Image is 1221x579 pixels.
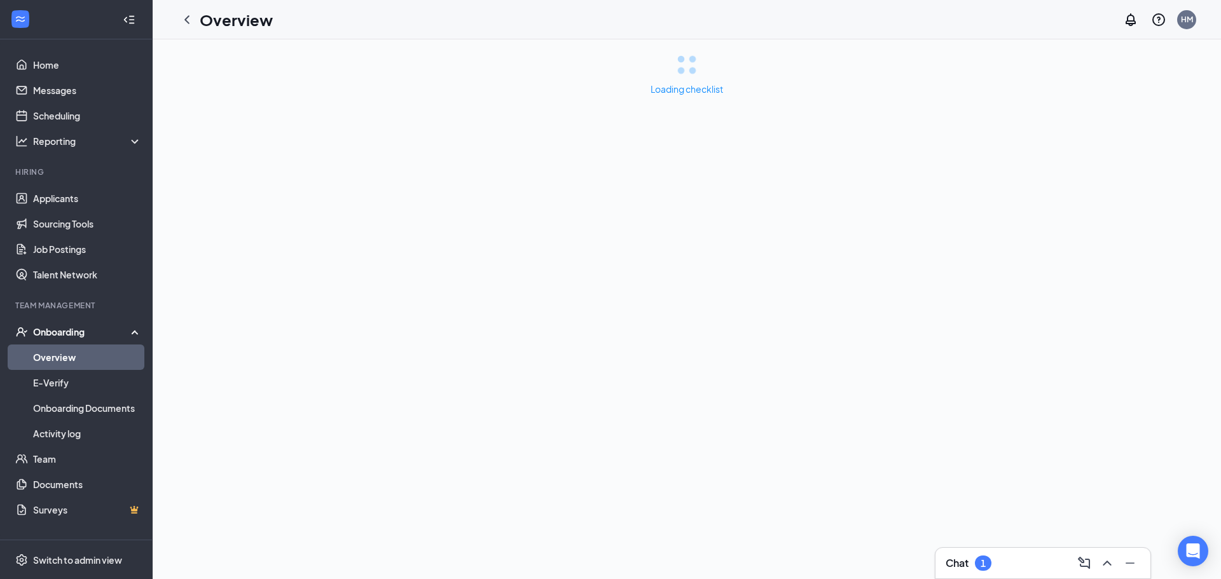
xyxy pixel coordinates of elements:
[1181,14,1193,25] div: HM
[33,395,142,421] a: Onboarding Documents
[33,446,142,472] a: Team
[1178,536,1208,566] div: Open Intercom Messenger
[200,9,273,31] h1: Overview
[33,472,142,497] a: Documents
[33,186,142,211] a: Applicants
[15,167,139,177] div: Hiring
[1097,553,1117,573] button: ChevronUp
[15,325,28,338] svg: UserCheck
[179,12,195,27] svg: ChevronLeft
[33,421,142,446] a: Activity log
[981,558,986,569] div: 1
[33,103,142,128] a: Scheduling
[1120,553,1140,573] button: Minimize
[33,344,142,370] a: Overview
[33,325,131,338] div: Onboarding
[33,236,142,262] a: Job Postings
[1123,12,1138,27] svg: Notifications
[1122,555,1138,571] svg: Minimize
[33,370,142,395] a: E-Verify
[123,13,135,26] svg: Collapse
[33,135,142,147] div: Reporting
[946,556,969,570] h3: Chat
[33,78,142,103] a: Messages
[1074,553,1094,573] button: ComposeMessage
[1077,555,1092,571] svg: ComposeMessage
[33,52,142,78] a: Home
[15,554,28,566] svg: Settings
[15,135,28,147] svg: Analysis
[33,497,142,522] a: SurveysCrown
[33,554,122,566] div: Switch to admin view
[14,13,27,25] svg: WorkstreamLogo
[15,300,139,311] div: Team Management
[1151,12,1166,27] svg: QuestionInfo
[33,262,142,287] a: Talent Network
[651,83,723,95] p: Loading checklist
[33,211,142,236] a: Sourcing Tools
[1100,555,1115,571] svg: ChevronUp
